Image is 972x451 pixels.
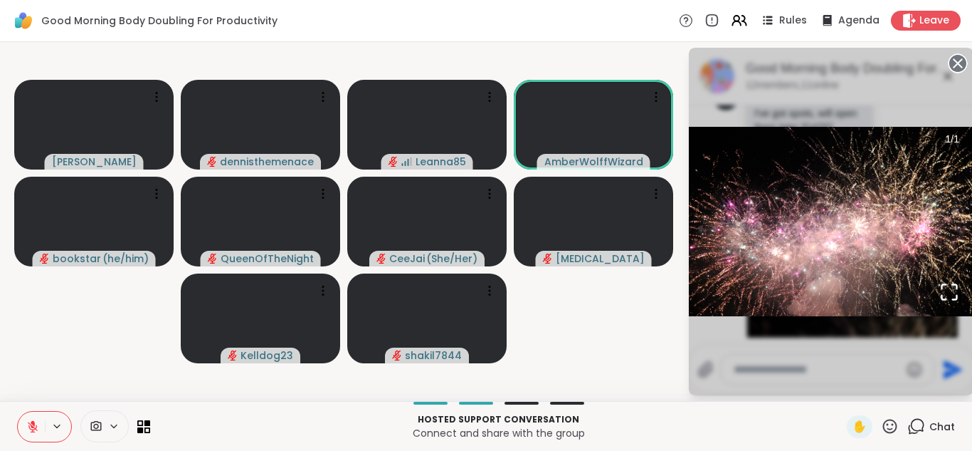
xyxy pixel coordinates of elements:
[392,351,402,361] span: audio-muted
[426,252,477,266] span: ( She/Her )
[376,254,386,264] span: audio-muted
[929,420,955,434] span: Chat
[40,254,50,264] span: audio-muted
[389,157,398,167] span: audio-muted
[405,348,462,363] span: shakil7844
[11,9,36,33] img: ShareWell Logomark
[543,254,553,264] span: audio-muted
[220,155,314,169] span: dennisthemenace
[241,348,293,363] span: Kelldog23
[52,155,137,169] span: [PERSON_NAME]
[41,14,278,28] span: Good Morning Body Doubling For Productivity
[556,252,645,266] span: [MEDICAL_DATA]
[159,413,838,426] p: Hosted support conversation
[852,418,867,435] span: ✋
[221,252,314,266] span: QueenOfTheNight
[207,157,217,167] span: audio-muted
[919,14,949,28] span: Leave
[779,14,807,28] span: Rules
[159,426,838,440] p: Connect and share with the group
[208,254,218,264] span: audio-muted
[416,155,466,169] span: Leanna85
[53,252,101,266] span: bookstar
[228,351,238,361] span: audio-muted
[389,252,425,266] span: CeeJai
[838,14,879,28] span: Agenda
[102,252,149,266] span: ( he/him )
[544,155,643,169] span: AmberWolffWizard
